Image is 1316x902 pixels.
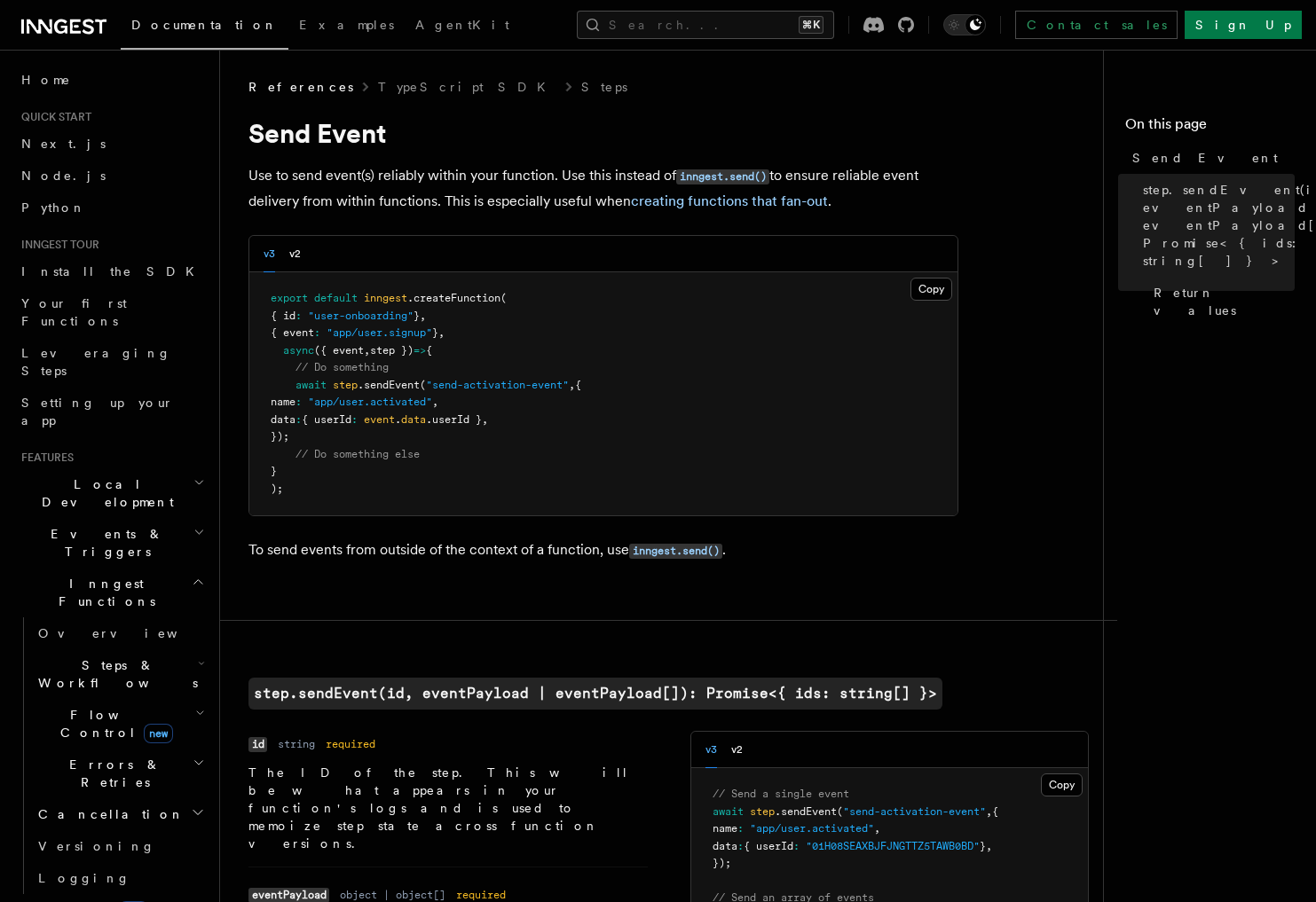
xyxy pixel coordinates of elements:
span: , [874,822,880,835]
span: { userId [744,840,793,852]
span: // Do something else [296,448,420,460]
span: { id [271,310,296,322]
span: : [314,326,320,339]
span: Quick start [14,110,91,124]
dd: required [326,737,375,751]
button: v3 [705,732,717,768]
span: : [296,413,302,426]
span: export [271,292,308,304]
span: , [986,840,992,852]
a: step.sendEvent(id, eventPayload | eventPayload[]): Promise<{ ids: string[] }> [1136,174,1295,277]
span: } [271,465,277,477]
span: await [713,805,744,818]
span: .userId } [426,413,482,426]
span: .sendEvent [775,805,837,818]
span: Logging [38,871,130,885]
button: v2 [289,236,301,272]
code: id [248,737,267,752]
span: name [713,822,737,835]
span: Features [14,451,74,465]
a: Contact sales [1015,11,1178,39]
button: v3 [264,236,275,272]
span: data [713,840,737,852]
span: : [351,413,358,426]
span: Install the SDK [21,264,205,278]
span: => [414,344,426,357]
code: inngest.send() [676,169,769,184]
a: inngest.send() [629,541,722,558]
a: creating functions that fan-out [631,192,828,209]
a: Logging [31,862,209,894]
a: Steps [581,78,627,96]
span: ( [837,805,843,818]
p: To send events from outside of the context of a function, use . [248,537,958,563]
a: Node.js [14,160,209,192]
span: , [438,326,445,339]
button: Flow Controlnew [31,699,209,749]
span: await [296,379,327,391]
span: ); [271,482,283,495]
span: AgentKit [415,18,509,32]
a: Send Event [1125,142,1295,174]
span: { [992,805,998,818]
a: AgentKit [405,5,520,48]
span: Local Development [14,475,193,511]
span: : [296,310,302,322]
span: , [432,396,438,408]
span: Inngest Functions [14,575,192,610]
span: { [426,344,432,357]
span: { event [271,326,314,339]
span: step [333,379,358,391]
span: { userId [302,413,351,426]
span: .createFunction [407,292,500,304]
span: : [793,840,800,852]
a: Next.js [14,128,209,160]
span: Examples [299,18,394,32]
span: event [364,413,395,426]
span: : [737,840,744,852]
button: Copy [1041,773,1083,796]
span: data [401,413,426,426]
button: Errors & Retries [31,749,209,798]
span: , [986,805,992,818]
span: }); [271,430,289,443]
span: }); [713,857,731,869]
a: Sign Up [1185,11,1302,39]
span: , [482,413,488,426]
a: step.sendEvent(id, eventPayload | eventPayload[]): Promise<{ ids: string[] }> [248,678,942,710]
a: Install the SDK [14,255,209,287]
a: Examples [288,5,405,48]
button: Cancellation [31,798,209,830]
span: Setting up your app [21,396,174,427]
span: // Do something [296,361,389,373]
kbd: ⌘K [799,16,823,34]
p: Use to send event(s) reliably within your function. Use this instead of to ensure reliable event ... [248,163,958,214]
span: Steps & Workflows [31,656,198,692]
a: Versioning [31,830,209,862]
span: name [271,396,296,408]
a: Your first Functions [14,287,209,337]
span: "app/user.activated" [308,396,432,408]
span: . [395,413,401,426]
span: { [575,379,581,391]
span: Overview [38,626,221,640]
span: Your first Functions [21,296,127,328]
span: async [283,344,314,357]
dd: string [278,737,315,751]
span: data [271,413,296,426]
span: , [569,379,575,391]
span: Versioning [38,839,155,853]
dd: required [456,888,506,902]
span: ( [500,292,507,304]
span: Events & Triggers [14,525,193,561]
button: Steps & Workflows [31,649,209,699]
a: TypeScript SDK [378,78,556,96]
button: v2 [731,732,743,768]
p: The ID of the step. This will be what appears in your function's logs and is used to memoize step... [248,764,648,852]
span: Errors & Retries [31,756,193,791]
button: Inngest Functions [14,568,209,617]
span: Flow Control [31,706,195,741]
span: } [432,326,438,339]
span: References [248,78,353,96]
